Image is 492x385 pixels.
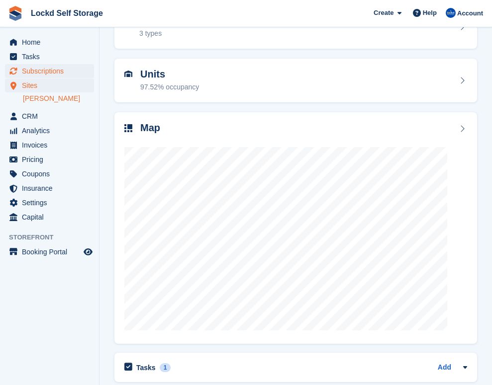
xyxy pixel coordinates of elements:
a: Map [114,112,477,344]
img: unit-icn-7be61d7bf1b0ce9d3e12c5938cc71ed9869f7b940bace4675aadf7bd6d80202e.svg [124,71,132,77]
a: menu [5,153,94,166]
span: Insurance [22,181,82,195]
span: Booking Portal [22,245,82,259]
span: Account [457,8,483,18]
img: map-icn-33ee37083ee616e46c38cad1a60f524a97daa1e2b2c8c0bc3eb3415660979fc1.svg [124,124,132,132]
a: Add [438,362,451,374]
div: 3 types [139,28,190,39]
span: Subscriptions [22,64,82,78]
a: menu [5,181,94,195]
a: menu [5,124,94,138]
a: menu [5,196,94,210]
span: Tasks [22,50,82,64]
span: Storefront [9,232,99,242]
span: Coupons [22,167,82,181]
a: menu [5,167,94,181]
a: Preview store [82,246,94,258]
img: Jonny Bleach [446,8,456,18]
span: Settings [22,196,82,210]
span: Create [374,8,394,18]
img: stora-icon-8386f47178a22dfd0bd8f6a31ec36ba5ce8667c1dd55bd0f319d3a0aa187defe.svg [8,6,23,21]
a: Lockd Self Storage [27,5,107,21]
a: Unit Types 3 types [114,5,477,49]
a: menu [5,109,94,123]
h2: Tasks [136,363,156,372]
a: menu [5,245,94,259]
a: [PERSON_NAME] [23,94,94,103]
span: Help [423,8,437,18]
h2: Map [140,122,160,134]
span: Analytics [22,124,82,138]
div: 1 [160,363,171,372]
span: Home [22,35,82,49]
span: Capital [22,210,82,224]
div: 97.52% occupancy [140,82,199,92]
h2: Units [140,69,199,80]
span: Pricing [22,153,82,166]
span: CRM [22,109,82,123]
a: Units 97.52% occupancy [114,59,477,102]
a: menu [5,35,94,49]
a: menu [5,138,94,152]
span: Invoices [22,138,82,152]
a: menu [5,210,94,224]
a: menu [5,64,94,78]
a: menu [5,78,94,92]
a: menu [5,50,94,64]
span: Sites [22,78,82,92]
